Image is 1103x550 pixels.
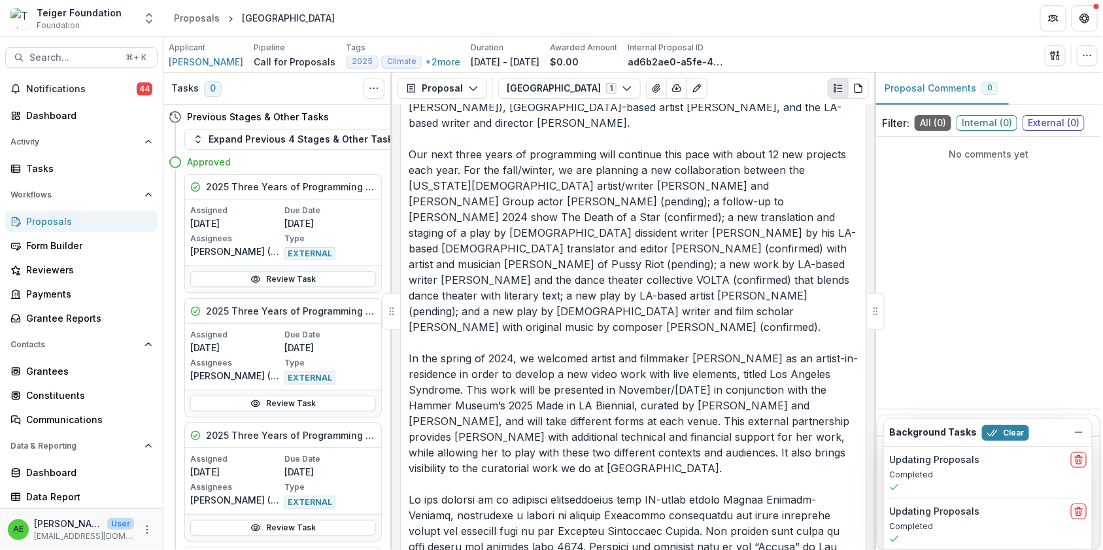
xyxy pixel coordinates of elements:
[254,55,335,69] p: Call for Proposals
[34,517,102,530] p: [PERSON_NAME]
[5,360,158,382] a: Grantees
[284,465,376,479] p: [DATE]
[190,493,282,507] p: [PERSON_NAME] ([EMAIL_ADDRESS][DOMAIN_NAME])
[5,78,158,99] button: Notifications44
[190,245,282,258] p: [PERSON_NAME] ([PERSON_NAME][EMAIL_ADDRESS][DOMAIN_NAME])
[284,329,376,341] p: Due Date
[10,137,139,146] span: Activity
[284,341,376,354] p: [DATE]
[284,247,335,260] span: EXTERNAL
[1071,452,1087,468] button: delete
[5,283,158,305] a: Payments
[889,506,979,517] h2: Updating Proposals
[5,409,158,430] a: Communications
[687,78,707,99] button: Edit as form
[169,55,243,69] a: [PERSON_NAME]
[987,83,993,92] span: 0
[889,521,1087,532] p: Completed
[828,78,849,99] button: Plaintext view
[889,427,977,438] h2: Background Tasks
[140,5,158,31] button: Open entity switcher
[34,530,134,542] p: [EMAIL_ADDRESS][DOMAIN_NAME]
[1023,115,1085,131] span: External ( 0 )
[5,385,158,406] a: Constituents
[169,9,340,27] nav: breadcrumb
[26,388,147,402] div: Constituents
[26,311,147,325] div: Grantee Reports
[26,466,147,479] div: Dashboard
[190,205,282,216] p: Assigned
[471,55,539,69] p: [DATE] - [DATE]
[187,155,231,169] h4: Approved
[174,11,220,25] div: Proposals
[187,110,329,124] h4: Previous Stages & Other Tasks
[471,42,503,54] p: Duration
[26,239,147,252] div: Form Builder
[5,131,158,152] button: Open Activity
[139,522,155,538] button: More
[171,83,199,94] h3: Tasks
[206,180,376,194] h5: 2025 Three Years of Programming Review Rubric
[889,469,1087,481] p: Completed
[284,357,376,369] p: Type
[190,520,376,536] a: Review Task
[13,525,24,534] div: Andrea Escobedo
[5,105,158,126] a: Dashboard
[184,129,407,150] button: Expand Previous 4 Stages & Other Tasks
[26,364,147,378] div: Grantees
[5,211,158,232] a: Proposals
[874,73,1009,105] button: Proposal Comments
[889,455,979,466] h2: Updating Proposals
[498,78,641,99] button: [GEOGRAPHIC_DATA]1
[242,11,335,25] div: [GEOGRAPHIC_DATA]
[190,453,282,465] p: Assigned
[190,329,282,341] p: Assigned
[628,42,704,54] p: Internal Proposal ID
[915,115,951,131] span: All ( 0 )
[346,42,365,54] p: Tags
[206,428,376,442] h5: 2025 Three Years of Programming Review Rubric
[425,56,460,67] button: +2more
[387,57,416,66] span: Climate
[190,271,376,287] a: Review Task
[1040,5,1066,31] button: Partners
[5,259,158,281] a: Reviewers
[398,78,487,99] button: Proposal
[5,184,158,205] button: Open Workflows
[284,453,376,465] p: Due Date
[982,425,1029,441] button: Clear
[1071,504,1087,519] button: delete
[1071,424,1087,440] button: Dismiss
[5,334,158,355] button: Open Contacts
[190,465,282,479] p: [DATE]
[284,216,376,230] p: [DATE]
[26,162,147,175] div: Tasks
[5,158,158,179] a: Tasks
[169,42,205,54] p: Applicant
[190,481,282,493] p: Assignees
[10,190,139,199] span: Workflows
[37,6,122,20] div: Teiger Foundation
[169,9,225,27] a: Proposals
[26,287,147,301] div: Payments
[284,233,376,245] p: Type
[190,216,282,230] p: [DATE]
[10,441,139,451] span: Data & Reporting
[37,20,80,31] span: Foundation
[628,55,726,69] p: ad6b2ae0-a5fe-4f22-8d0e-6b181d9c422a
[5,307,158,329] a: Grantee Reports
[5,47,158,68] button: Search...
[882,115,909,131] p: Filter:
[284,371,335,385] span: EXTERNAL
[26,109,147,122] div: Dashboard
[5,436,158,456] button: Open Data & Reporting
[646,78,667,99] button: View Attached Files
[206,304,376,318] h5: 2025 Three Years of Programming Review Rubric
[29,52,118,63] span: Search...
[190,357,282,369] p: Assignees
[5,486,158,507] a: Data Report
[364,78,384,99] button: Toggle View Cancelled Tasks
[190,341,282,354] p: [DATE]
[10,340,139,349] span: Contacts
